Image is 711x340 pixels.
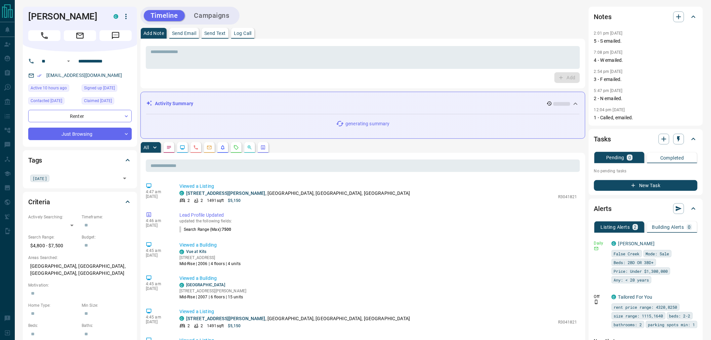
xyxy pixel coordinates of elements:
[179,288,246,294] p: [STREET_ADDRESS][PERSON_NAME]
[179,250,184,254] div: condos.ca
[146,194,169,199] p: [DATE]
[614,312,663,319] span: size range: 1115,1640
[146,218,169,223] p: 4:46 am
[179,294,246,300] p: Mid-Rise | 2007 | 6 floors | 15 units
[28,155,42,166] h2: Tags
[228,323,241,329] p: $5,150
[594,294,608,300] p: Off
[594,95,698,102] p: 2 - N emailed.
[648,321,695,328] span: parking spots min: 1
[180,145,185,150] svg: Lead Browsing Activity
[186,315,410,322] p: , [GEOGRAPHIC_DATA], [GEOGRAPHIC_DATA], [GEOGRAPHIC_DATA]
[228,198,241,204] p: $5,150
[28,128,132,140] div: Just Browsing
[186,190,265,196] a: [STREET_ADDRESS][PERSON_NAME]
[143,145,149,150] p: All
[146,248,169,253] p: 4:45 am
[669,312,691,319] span: beds: 2-2
[187,198,190,204] p: 2
[120,174,129,183] button: Open
[594,50,623,55] p: 7:08 pm [DATE]
[33,175,47,182] span: [DATE]
[28,197,50,207] h2: Criteria
[204,31,226,36] p: Send Text
[28,282,132,288] p: Motivation:
[594,134,611,144] h2: Tasks
[28,234,78,240] p: Search Range:
[652,225,684,229] p: Building Alerts
[612,241,616,246] div: condos.ca
[179,226,232,232] p: Search Range (Max) :
[688,225,691,229] p: 0
[201,323,203,329] p: 2
[594,203,612,214] h2: Alerts
[179,316,184,321] div: condos.ca
[646,250,669,257] span: Mode: Sale
[594,76,698,83] p: 3 - F emailed.
[179,255,241,261] p: [STREET_ADDRESS]
[37,73,42,78] svg: Email Verified
[82,214,132,220] p: Timeframe:
[64,30,96,41] span: Email
[594,240,608,246] p: Daily
[618,294,653,300] a: Tailored For You
[201,198,203,204] p: 2
[614,250,640,257] span: False Creek
[594,201,698,217] div: Alerts
[84,97,112,104] span: Claimed [DATE]
[187,323,190,329] p: 2
[594,180,698,191] button: New Task
[179,275,577,282] p: Viewed a Building
[601,225,630,229] p: Listing Alerts
[166,145,172,150] svg: Notes
[179,261,241,267] p: Mid-Rise | 2006 | 4 floors | 4 units
[172,31,196,36] p: Send Email
[28,194,132,210] div: Criteria
[594,131,698,147] div: Tasks
[28,30,60,41] span: Call
[594,88,623,93] p: 5:47 pm [DATE]
[28,214,78,220] p: Actively Searching:
[207,145,212,150] svg: Emails
[65,57,73,65] button: Open
[634,225,637,229] p: 2
[28,240,78,251] p: $4,800 - $7,500
[594,9,698,25] div: Notes
[207,198,224,204] p: 1491 sqft
[28,255,132,261] p: Areas Searched:
[179,283,184,288] div: condos.ca
[186,190,410,197] p: , [GEOGRAPHIC_DATA], [GEOGRAPHIC_DATA], [GEOGRAPHIC_DATA]
[594,166,698,176] p: No pending tasks
[28,261,132,279] p: [GEOGRAPHIC_DATA], [GEOGRAPHIC_DATA], [GEOGRAPHIC_DATA], [GEOGRAPHIC_DATA]
[28,323,78,329] p: Beds:
[28,11,103,22] h1: [PERSON_NAME]
[594,31,623,36] p: 2:01 pm [DATE]
[179,219,577,223] p: updated the following fields:
[146,97,580,110] div: Activity Summary
[594,246,599,251] svg: Email
[594,114,698,121] p: 1 - Called, emailed.
[84,85,115,91] span: Signed up [DATE]
[28,84,78,94] div: Fri Sep 12 2025
[82,323,132,329] p: Baths:
[28,302,78,308] p: Home Type:
[222,227,231,232] span: 7500
[82,84,132,94] div: Tue May 27 2025
[143,31,164,36] p: Add Note
[28,152,132,168] div: Tags
[179,242,577,249] p: Viewed a Building
[594,108,625,112] p: 12:04 pm [DATE]
[614,259,654,266] span: Beds: 2BD OR 3BD+
[31,97,62,104] span: Contacted [DATE]
[345,120,389,127] p: generating summary
[594,38,698,45] p: 5 - S emailed.
[606,155,624,160] p: Pending
[146,253,169,258] p: [DATE]
[46,73,122,78] a: [EMAIL_ADDRESS][DOMAIN_NAME]
[220,145,225,150] svg: Listing Alerts
[614,268,668,274] span: Price: Under $1,300,000
[614,304,677,310] span: rent price range: 4320,8250
[155,100,193,107] p: Activity Summary
[146,320,169,324] p: [DATE]
[187,10,236,21] button: Campaigns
